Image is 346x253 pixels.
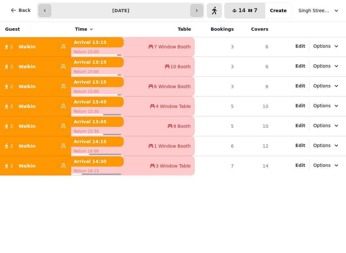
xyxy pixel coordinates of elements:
[170,63,191,70] span: 10 Booth
[71,77,124,87] p: Arrival 13:15
[10,63,13,70] span: 2
[75,26,87,32] span: Time
[238,136,272,156] td: 12
[195,116,238,136] td: 5
[238,77,272,96] td: 6
[71,117,124,127] p: Arrival 13:45
[313,43,331,49] span: Options
[313,162,331,168] span: Options
[195,96,238,116] td: 5
[19,8,31,12] span: Back
[270,8,287,13] span: Create
[75,26,94,32] button: Time
[309,159,343,171] button: Options
[295,143,305,148] span: Edit
[238,21,272,37] th: Covers
[10,163,13,169] span: 2
[313,83,331,89] span: Options
[195,21,238,37] th: Bookings
[173,123,191,129] span: 9 Booth
[19,44,36,50] p: Walkin
[71,147,124,156] p: Return 16:00
[195,77,238,96] td: 3
[225,3,265,18] button: 147
[71,47,124,56] p: Return 15:00
[295,44,305,48] span: Edit
[195,136,238,156] td: 6
[154,143,191,149] span: 1 Window Booth
[154,44,191,50] span: 7 Window Booth
[238,57,272,77] td: 6
[309,120,343,131] button: Options
[195,57,238,77] td: 3
[154,83,191,90] span: 6 Window Booth
[10,143,13,149] span: 2
[71,127,124,136] p: Return 15:30
[10,123,13,129] span: 2
[195,37,238,57] td: 3
[295,43,305,49] button: Edit
[309,60,343,72] button: Options
[19,163,36,169] p: Walkin
[71,57,124,67] p: Arrival 13:15
[19,63,36,70] p: Walkin
[265,3,292,18] button: Create
[5,3,36,18] button: Back
[19,143,36,149] p: Walkin
[313,122,331,129] span: Options
[195,156,238,175] td: 7
[10,103,13,110] span: 2
[295,102,305,109] button: Edit
[71,97,124,107] p: Arrival 13:45
[295,103,305,108] span: Edit
[309,100,343,111] button: Options
[295,163,305,167] span: Edit
[19,83,36,90] p: Walkin
[295,84,305,88] span: Edit
[309,80,343,92] button: Options
[10,44,13,50] span: 2
[295,123,305,128] span: Edit
[238,96,272,116] td: 10
[238,8,245,13] span: 14
[295,83,305,89] button: Edit
[19,103,36,110] p: Walkin
[295,142,305,149] button: Edit
[295,64,305,68] span: Edit
[313,63,331,69] span: Options
[71,107,124,116] p: Return 15:30
[254,8,258,13] span: 7
[313,142,331,149] span: Options
[313,102,331,109] span: Options
[295,162,305,168] button: Edit
[309,140,343,151] button: Options
[71,67,124,76] p: Return 15:00
[295,63,305,69] button: Edit
[71,87,124,96] p: Return 15:00
[19,123,36,129] p: Walkin
[71,156,124,167] p: Arrival 14:30
[71,167,124,175] p: Return 16:15
[238,116,272,136] td: 10
[295,5,343,16] button: Singh Street Bruntsfield
[299,7,331,14] span: Singh Street Bruntsfield
[156,103,191,110] span: 4 Window Table
[71,136,124,147] p: Arrival 14:15
[295,122,305,129] button: Edit
[71,37,124,47] p: Arrival 13:15
[238,156,272,175] td: 14
[124,21,195,37] th: Table
[156,163,191,169] span: 3 Window Table
[238,37,272,57] td: 6
[309,40,343,52] button: Options
[10,83,13,90] span: 2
